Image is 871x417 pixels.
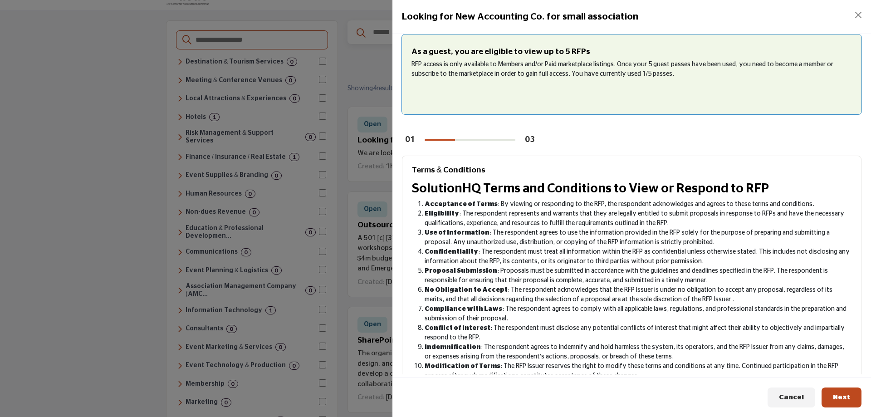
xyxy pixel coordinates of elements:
[402,10,638,24] h4: Looking for New Accounting Co. for small association
[411,60,852,79] p: RFP access is only available to Members and/or Paid marketplace listings. Once your 5 guest passe...
[822,388,861,408] button: Next
[412,182,851,197] h2: SolutionHQ Terms and Conditions to View or Respond to RFP
[768,388,815,408] button: Cancel
[525,134,535,146] div: 03
[425,249,478,255] strong: Confidentiality
[425,285,851,304] li: : The respondent acknowledges that the RFP Issuer is under no obligation to accept any proposal, ...
[425,230,489,236] strong: Use of Information
[405,134,415,146] div: 01
[425,325,490,331] strong: Conflict of Interest
[412,166,851,175] h5: Terms & Conditions
[425,211,459,217] strong: Eligibility
[425,324,851,343] li: : The respondent must disclose any potential conflicts of interest that might affect their abilit...
[425,268,497,274] strong: Proposal Submission
[425,200,851,209] li: : By viewing or responding to the RFP, the respondent acknowledges and agrees to these terms and ...
[425,266,851,285] li: : Proposals must be submitted in accordance with the guidelines and deadlines specified in the RF...
[425,287,508,293] strong: No Obligation to Accept
[425,209,851,228] li: : The respondent represents and warrants that they are legally entitled to submit proposals in re...
[425,247,851,266] li: : The respondent must treat all information within the RFP as confidential unless otherwise state...
[425,201,498,207] strong: Acceptance of Terms
[779,394,804,401] span: Cancel
[411,47,852,57] h5: As a guest, you are eligible to view up to 5 RFPs
[833,394,850,401] span: Next
[852,9,865,21] button: Close
[425,306,502,312] strong: Compliance with Laws
[425,363,500,369] strong: Modification of Terms
[425,304,851,324] li: : The respondent agrees to comply with all applicable laws, regulations, and professional standar...
[425,344,481,350] strong: Indemnification
[425,228,851,247] li: : The respondent agrees to use the information provided in the RFP solely for the purpose of prep...
[425,343,851,362] li: : The respondent agrees to indemnify and hold harmless the system, its operators, and the RFP Iss...
[425,362,851,381] li: : The RFP Issuer reserves the right to modify these terms and conditions at any time. Continued p...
